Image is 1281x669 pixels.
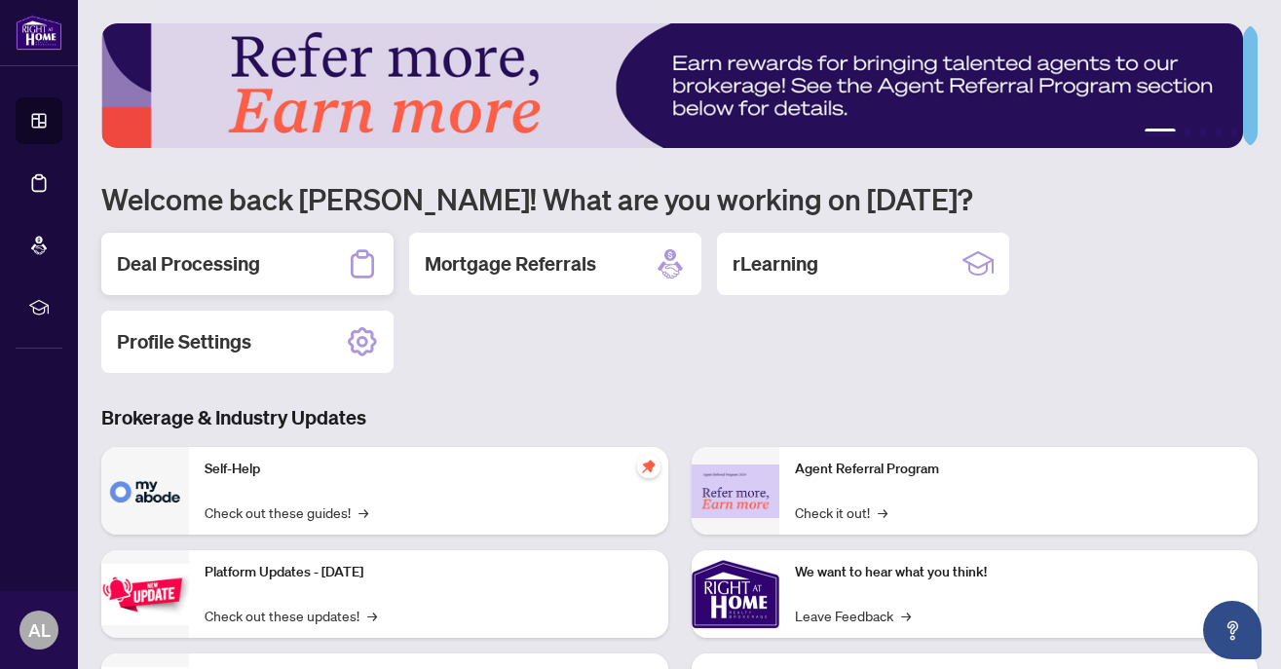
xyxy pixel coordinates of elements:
h3: Brokerage & Industry Updates [101,404,1258,431]
span: → [901,605,911,626]
img: Slide 0 [101,23,1243,148]
span: → [878,502,887,523]
span: → [358,502,368,523]
img: logo [16,15,62,51]
h2: Profile Settings [117,328,251,355]
img: Agent Referral Program [692,465,779,518]
img: Self-Help [101,447,189,535]
img: We want to hear what you think! [692,550,779,638]
img: Platform Updates - July 21, 2025 [101,564,189,625]
p: We want to hear what you think! [795,562,1243,583]
a: Check out these guides!→ [205,502,368,523]
button: 1 [1145,129,1176,136]
h2: Mortgage Referrals [425,250,596,278]
h2: rLearning [733,250,818,278]
p: Agent Referral Program [795,459,1243,480]
button: 2 [1184,129,1191,136]
h2: Deal Processing [117,250,260,278]
button: 5 [1230,129,1238,136]
p: Self-Help [205,459,653,480]
span: AL [28,616,51,644]
a: Check out these updates!→ [205,605,377,626]
button: 4 [1215,129,1223,136]
button: 3 [1199,129,1207,136]
h1: Welcome back [PERSON_NAME]! What are you working on [DATE]? [101,180,1258,217]
a: Check it out!→ [795,502,887,523]
a: Leave Feedback→ [795,605,911,626]
span: pushpin [637,455,660,478]
p: Platform Updates - [DATE] [205,562,653,583]
span: → [367,605,377,626]
button: Open asap [1203,601,1262,659]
